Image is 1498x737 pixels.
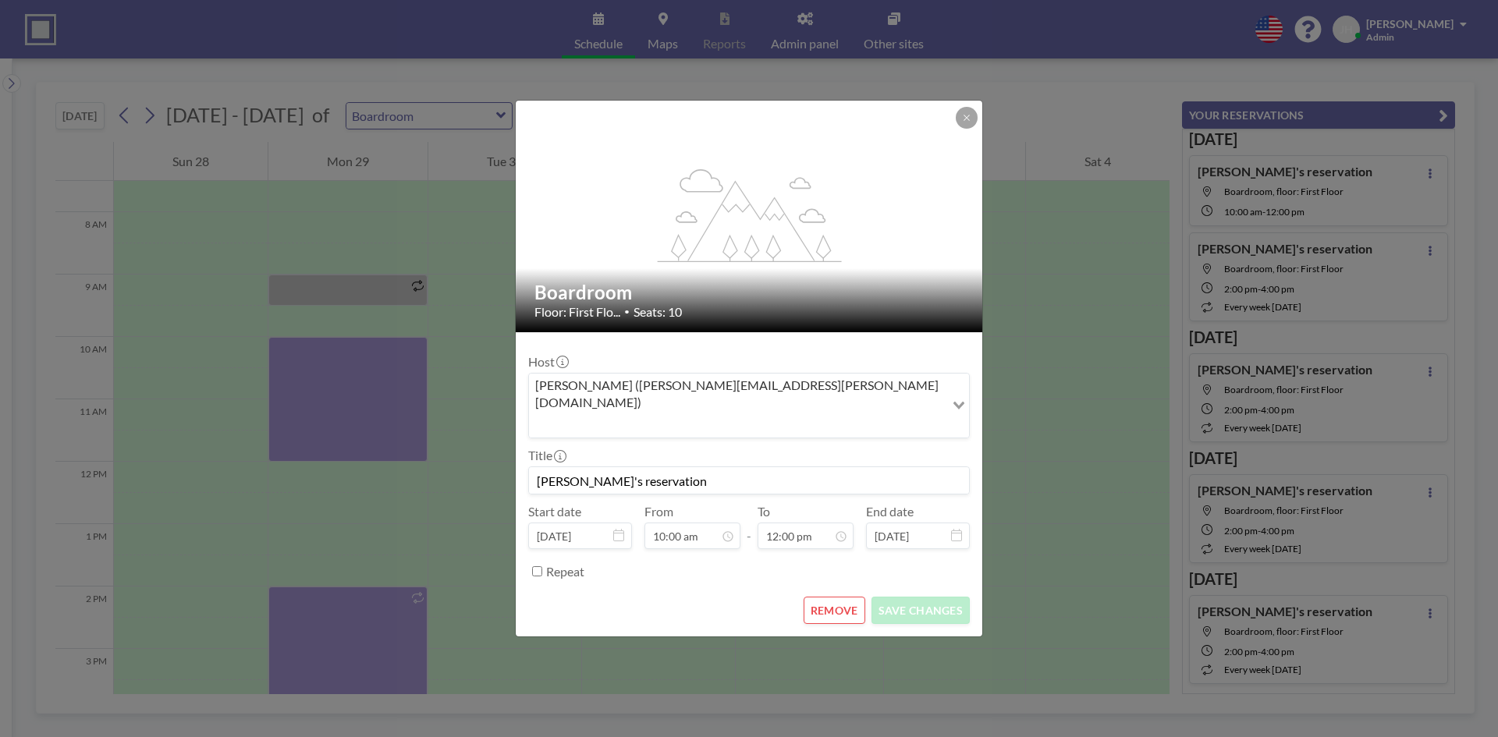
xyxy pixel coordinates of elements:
label: From [644,504,673,519]
label: Title [528,448,565,463]
span: • [624,306,630,317]
button: REMOVE [804,597,865,624]
label: End date [866,504,914,519]
g: flex-grow: 1.2; [658,168,842,261]
input: Search for option [531,414,943,434]
div: Search for option [529,374,969,438]
button: SAVE CHANGES [871,597,970,624]
span: Seats: 10 [634,304,682,320]
label: Repeat [546,564,584,579]
span: - [747,509,751,544]
label: Start date [528,504,581,519]
span: Floor: First Flo... [534,304,620,320]
input: (No title) [529,467,969,494]
label: To [758,504,770,519]
label: Host [528,354,567,370]
h2: Boardroom [534,281,965,304]
span: [PERSON_NAME] ([PERSON_NAME][EMAIL_ADDRESS][PERSON_NAME][DOMAIN_NAME]) [532,377,942,412]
